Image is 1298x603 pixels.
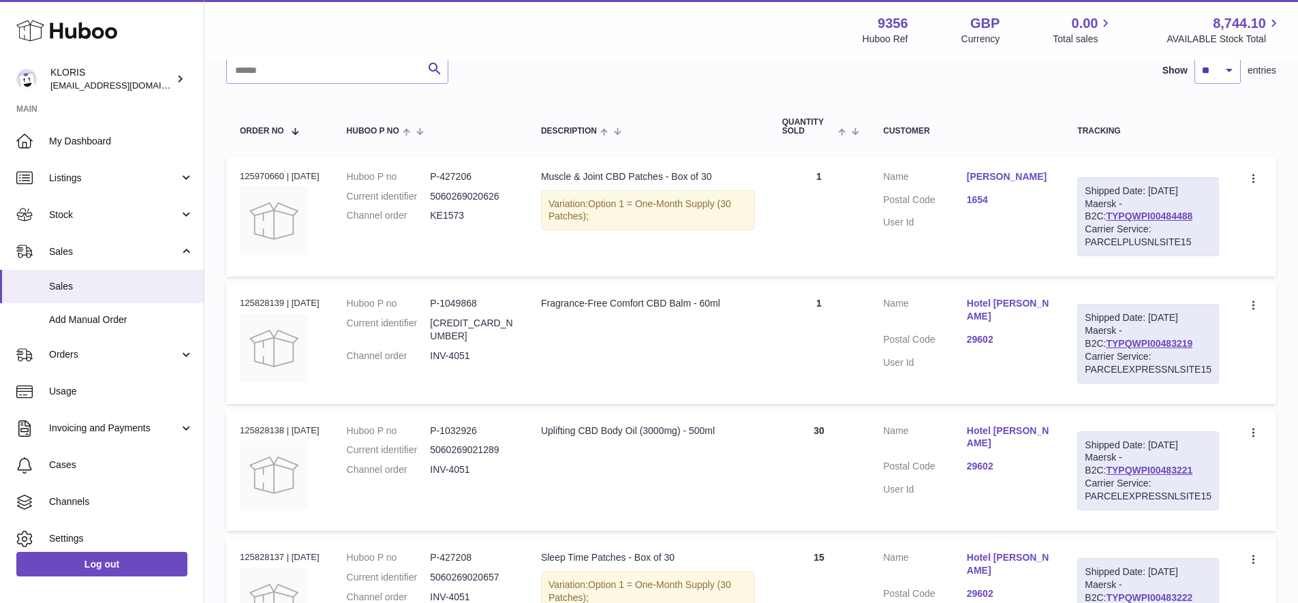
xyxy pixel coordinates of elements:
[430,463,514,476] dd: INV-4051
[883,483,967,496] dt: User Id
[863,33,908,46] div: Huboo Ref
[49,495,194,508] span: Channels
[49,280,194,293] span: Sales
[883,170,967,187] dt: Name
[967,551,1051,577] a: Hotel [PERSON_NAME]
[967,194,1051,206] a: 1654
[49,348,179,361] span: Orders
[240,297,320,309] div: 125828139 | [DATE]
[1072,14,1098,33] span: 0.00
[240,170,320,183] div: 125970660 | [DATE]
[967,297,1051,323] a: Hotel [PERSON_NAME]
[883,551,967,581] dt: Name
[883,424,967,454] dt: Name
[541,297,755,310] div: Fragrance-Free Comfort CBD Balm - 60ml
[347,297,431,310] dt: Huboo P no
[883,216,967,229] dt: User Id
[961,33,1000,46] div: Currency
[967,333,1051,346] a: 29602
[240,127,284,136] span: Order No
[240,441,308,509] img: no-photo.jpg
[1053,14,1113,46] a: 0.00 Total sales
[1085,439,1211,452] div: Shipped Date: [DATE]
[50,66,173,92] div: KLORIS
[1053,33,1113,46] span: Total sales
[430,190,514,203] dd: 5060269020626
[883,460,967,476] dt: Postal Code
[430,209,514,222] dd: KE1573
[1166,33,1282,46] span: AVAILABLE Stock Total
[769,283,870,403] td: 1
[1077,431,1219,510] div: Maersk - B2C:
[347,571,431,584] dt: Current identifier
[782,118,835,136] span: Quantity Sold
[430,571,514,584] dd: 5060269020657
[16,552,187,576] a: Log out
[541,424,755,437] div: Uplifting CBD Body Oil (3000mg) - 500ml
[967,460,1051,473] a: 29602
[240,187,308,255] img: no-photo.jpg
[49,313,194,326] span: Add Manual Order
[769,157,870,277] td: 1
[769,411,870,531] td: 30
[347,444,431,457] dt: Current identifier
[883,333,967,350] dt: Postal Code
[1213,14,1266,33] span: 8,744.10
[347,170,431,183] dt: Huboo P no
[50,80,200,91] span: [EMAIL_ADDRESS][DOMAIN_NAME]
[347,424,431,437] dt: Huboo P no
[430,297,514,310] dd: P-1049868
[1085,223,1211,249] div: Carrier Service: PARCELPLUSNLSITE15
[541,190,755,231] div: Variation:
[1085,185,1211,198] div: Shipped Date: [DATE]
[347,127,399,136] span: Huboo P no
[883,127,1050,136] div: Customer
[49,459,194,471] span: Cases
[1085,350,1211,376] div: Carrier Service: PARCELEXPRESSNLSITE15
[430,444,514,457] dd: 5060269021289
[49,135,194,148] span: My Dashboard
[347,209,431,222] dt: Channel order
[878,14,908,33] strong: 9356
[967,587,1051,600] a: 29602
[49,385,194,398] span: Usage
[49,172,179,185] span: Listings
[240,424,320,437] div: 125828138 | [DATE]
[883,297,967,326] dt: Name
[1077,127,1219,136] div: Tracking
[1106,592,1192,603] a: TYPQWPI00483222
[49,532,194,545] span: Settings
[49,245,179,258] span: Sales
[347,463,431,476] dt: Channel order
[430,551,514,564] dd: P-427208
[240,551,320,563] div: 125828137 | [DATE]
[1077,177,1219,256] div: Maersk - B2C:
[541,551,755,564] div: Sleep Time Patches - Box of 30
[1085,566,1211,578] div: Shipped Date: [DATE]
[883,356,967,369] dt: User Id
[16,69,37,89] img: huboo@kloriscbd.com
[49,422,179,435] span: Invoicing and Payments
[49,208,179,221] span: Stock
[541,127,597,136] span: Description
[1166,14,1282,46] a: 8,744.10 AVAILABLE Stock Total
[1162,64,1188,77] label: Show
[1248,64,1276,77] span: entries
[1106,338,1192,349] a: TYPQWPI00483219
[430,170,514,183] dd: P-427206
[240,314,308,382] img: no-photo.jpg
[967,170,1051,183] a: [PERSON_NAME]
[1077,304,1219,383] div: Maersk - B2C:
[541,170,755,183] div: Muscle & Joint CBD Patches - Box of 30
[883,194,967,210] dt: Postal Code
[347,190,431,203] dt: Current identifier
[548,579,731,603] span: Option 1 = One-Month Supply (30 Patches);
[430,350,514,362] dd: INV-4051
[970,14,1000,33] strong: GBP
[430,424,514,437] dd: P-1032926
[1085,477,1211,503] div: Carrier Service: PARCELEXPRESSNLSITE15
[548,198,731,222] span: Option 1 = One-Month Supply (30 Patches);
[347,350,431,362] dt: Channel order
[1085,311,1211,324] div: Shipped Date: [DATE]
[347,317,431,343] dt: Current identifier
